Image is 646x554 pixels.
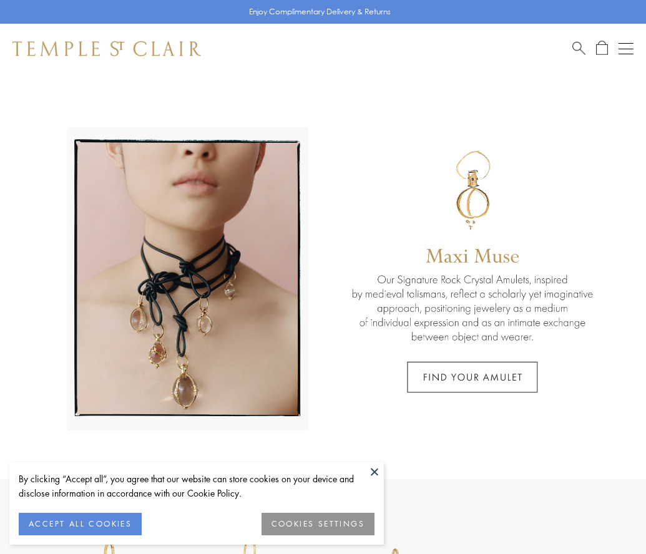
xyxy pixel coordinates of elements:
button: COOKIES SETTINGS [262,513,374,535]
div: By clicking “Accept all”, you agree that our website can store cookies on your device and disclos... [19,472,374,500]
button: Open navigation [619,41,634,56]
a: Search [572,41,585,56]
button: ACCEPT ALL COOKIES [19,513,142,535]
img: Temple St. Clair [12,41,201,56]
a: Open Shopping Bag [596,41,608,56]
p: Enjoy Complimentary Delivery & Returns [249,6,391,18]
